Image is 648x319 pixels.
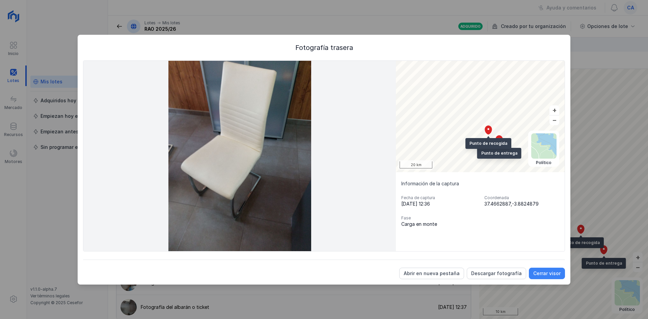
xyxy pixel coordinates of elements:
[484,195,559,201] div: Coordenada
[401,221,476,228] div: Carga en monte
[83,43,565,52] div: Fotografía trasera
[471,270,522,277] div: Descargar fotografía
[404,270,460,277] div: Abrir en nueva pestaña
[467,268,526,279] button: Descargar fotografía
[484,201,559,207] div: 37.4662887,-3.8824879
[531,160,557,165] div: Político
[529,268,565,279] button: Cerrar visor
[401,201,476,207] div: [DATE] 12:36
[399,268,464,279] button: Abrir en nueva pestaña
[549,115,559,125] button: –
[401,215,476,221] div: Fase
[401,195,476,201] div: Fecha de captura
[401,180,559,187] div: Información de la captura
[531,133,557,159] img: political.webp
[549,105,559,115] button: +
[533,270,561,277] div: Cerrar visor
[83,61,396,251] img: https://storage.googleapis.com/prod---trucker-nemus.appspot.com/images/608/608-2.jpg?X-Goog-Algor...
